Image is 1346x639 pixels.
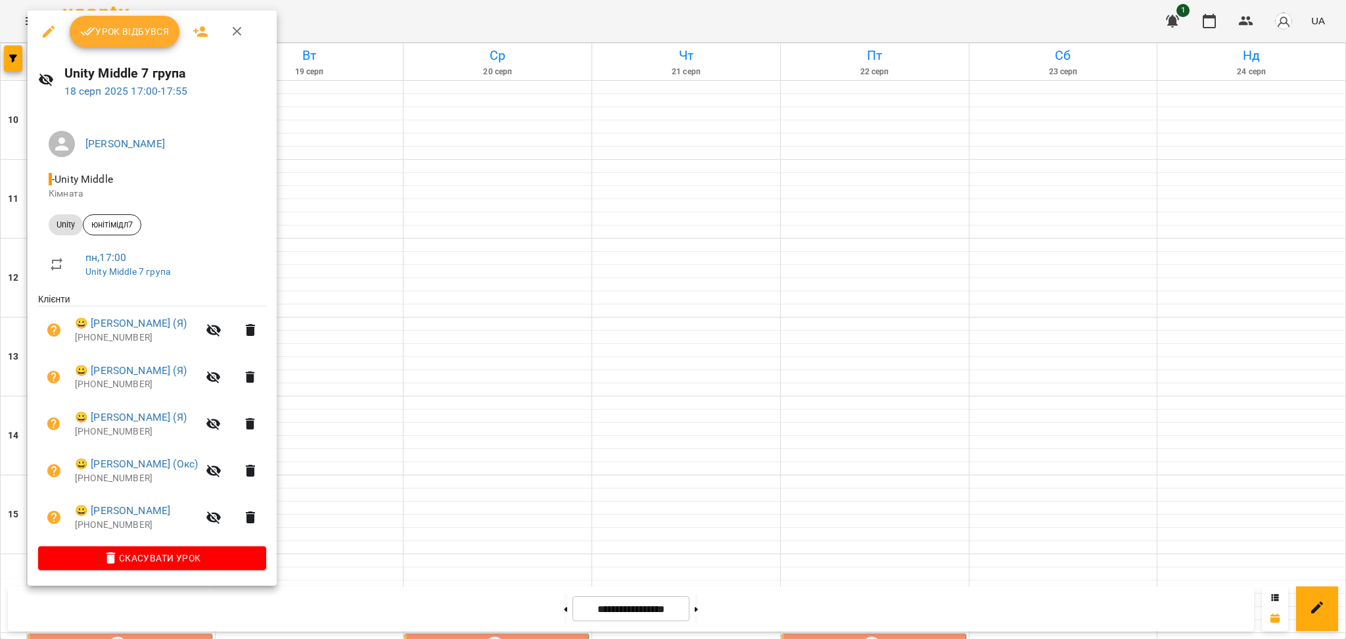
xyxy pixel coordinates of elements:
[49,173,116,185] span: - Unity Middle
[75,316,187,331] a: 😀 [PERSON_NAME] (Я)
[85,266,170,277] a: Unity Middle 7 група
[83,214,141,235] div: юнітімідл7
[75,378,198,391] p: [PHONE_NUMBER]
[75,472,198,485] p: [PHONE_NUMBER]
[49,550,256,566] span: Скасувати Урок
[85,251,126,264] a: пн , 17:00
[64,85,188,97] a: 18 серп 2025 17:00-17:55
[38,455,70,486] button: Візит ще не сплачено. Додати оплату?
[85,137,165,150] a: [PERSON_NAME]
[75,363,187,379] a: 😀 [PERSON_NAME] (Я)
[38,408,70,440] button: Візит ще не сплачено. Додати оплату?
[83,219,141,231] span: юнітімідл7
[38,362,70,393] button: Візит ще не сплачено. Додати оплату?
[75,456,198,472] a: 😀 [PERSON_NAME] (Окс)
[38,502,70,533] button: Візит ще не сплачено. Додати оплату?
[70,16,180,47] button: Урок відбувся
[64,63,266,83] h6: Unity Middle 7 група
[38,314,70,346] button: Візит ще не сплачено. Додати оплату?
[80,24,170,39] span: Урок відбувся
[49,187,256,201] p: Кімната
[49,219,83,231] span: Unity
[38,546,266,570] button: Скасувати Урок
[75,519,198,532] p: [PHONE_NUMBER]
[75,425,198,438] p: [PHONE_NUMBER]
[75,410,187,425] a: 😀 [PERSON_NAME] (Я)
[75,503,170,519] a: 😀 [PERSON_NAME]
[75,331,198,344] p: [PHONE_NUMBER]
[38,293,266,546] ul: Клієнти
